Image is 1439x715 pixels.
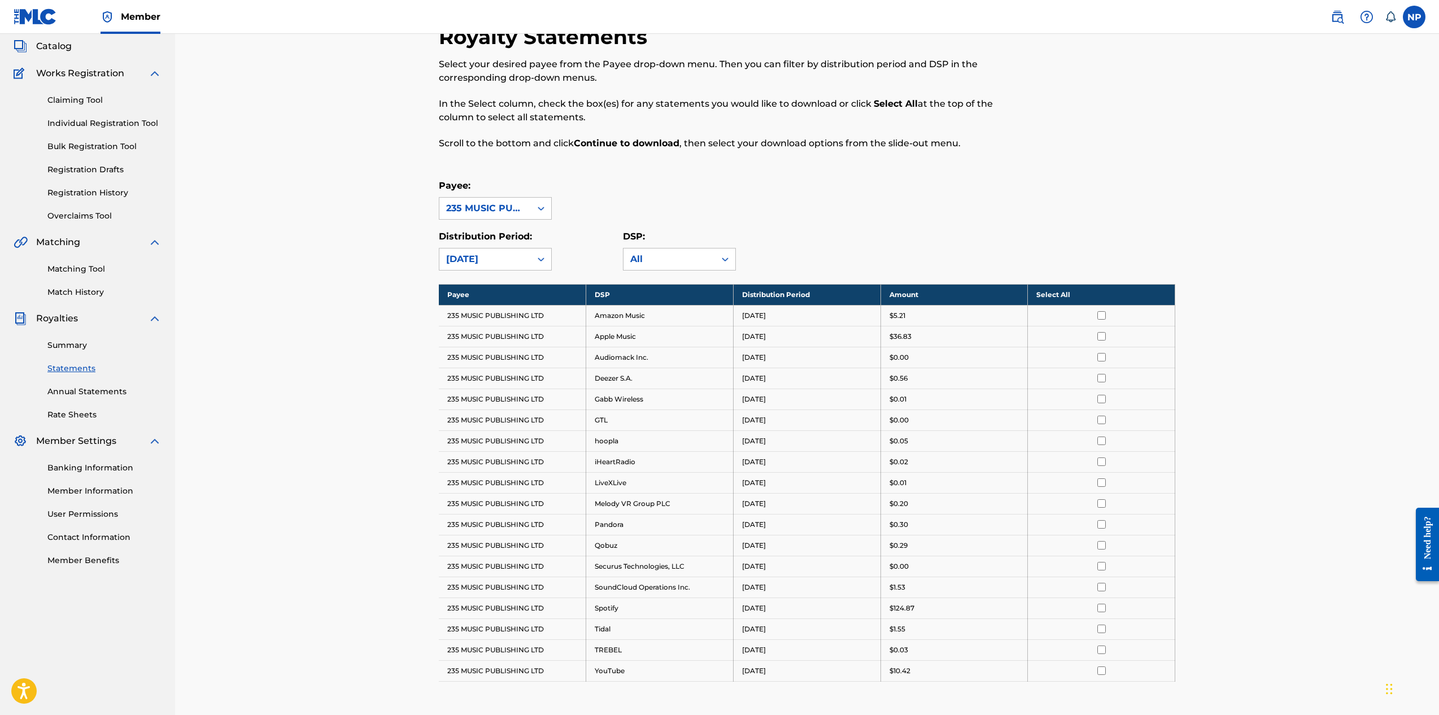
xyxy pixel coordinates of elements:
[586,451,734,472] td: iHeartRadio
[1383,661,1439,715] div: Chat Widget
[733,660,880,681] td: [DATE]
[889,394,906,404] p: $0.01
[586,535,734,556] td: Qobuz
[439,180,470,191] label: Payee:
[586,347,734,368] td: Audiomack Inc.
[439,451,586,472] td: 235 MUSIC PUBLISHING LTD
[1326,6,1349,28] a: Public Search
[733,639,880,660] td: [DATE]
[586,493,734,514] td: Melody VR Group PLC
[439,472,586,493] td: 235 MUSIC PUBLISHING LTD
[439,24,653,50] h2: Royalty Statements
[586,639,734,660] td: TREBEL
[439,660,586,681] td: 235 MUSIC PUBLISHING LTD
[733,577,880,598] td: [DATE]
[1355,6,1378,28] div: Help
[14,312,27,325] img: Royalties
[148,67,162,80] img: expand
[148,312,162,325] img: expand
[1407,499,1439,590] iframe: Resource Center
[47,263,162,275] a: Matching Tool
[586,598,734,618] td: Spotify
[47,531,162,543] a: Contact Information
[889,478,906,488] p: $0.01
[47,210,162,222] a: Overclaims Tool
[47,187,162,199] a: Registration History
[586,660,734,681] td: YouTube
[889,457,908,467] p: $0.02
[586,305,734,326] td: Amazon Music
[880,284,1028,305] th: Amount
[1331,10,1344,24] img: search
[36,40,72,53] span: Catalog
[439,305,586,326] td: 235 MUSIC PUBLISHING LTD
[439,556,586,577] td: 235 MUSIC PUBLISHING LTD
[439,231,532,242] label: Distribution Period:
[47,286,162,298] a: Match History
[439,598,586,618] td: 235 MUSIC PUBLISHING LTD
[733,430,880,451] td: [DATE]
[148,236,162,249] img: expand
[47,485,162,497] a: Member Information
[439,97,1006,124] p: In the Select column, check the box(es) for any statements you would like to download or click at...
[14,8,57,25] img: MLC Logo
[586,430,734,451] td: hoopla
[14,236,28,249] img: Matching
[733,305,880,326] td: [DATE]
[148,434,162,448] img: expand
[889,624,905,634] p: $1.55
[586,409,734,430] td: GTL
[623,231,645,242] label: DSP:
[733,535,880,556] td: [DATE]
[889,499,908,509] p: $0.20
[446,252,524,266] div: [DATE]
[439,535,586,556] td: 235 MUSIC PUBLISHING LTD
[14,40,72,53] a: CatalogCatalog
[889,415,909,425] p: $0.00
[630,252,708,266] div: All
[586,284,734,305] th: DSP
[439,430,586,451] td: 235 MUSIC PUBLISHING LTD
[1386,672,1393,706] div: Drag
[47,141,162,152] a: Bulk Registration Tool
[733,618,880,639] td: [DATE]
[439,409,586,430] td: 235 MUSIC PUBLISHING LTD
[14,67,28,80] img: Works Registration
[439,368,586,389] td: 235 MUSIC PUBLISHING LTD
[47,462,162,474] a: Banking Information
[733,598,880,618] td: [DATE]
[889,373,908,383] p: $0.56
[47,386,162,398] a: Annual Statements
[439,514,586,535] td: 235 MUSIC PUBLISHING LTD
[889,666,910,676] p: $10.42
[586,577,734,598] td: SoundCloud Operations Inc.
[733,368,880,389] td: [DATE]
[47,94,162,106] a: Claiming Tool
[1385,11,1396,23] div: Notifications
[36,312,78,325] span: Royalties
[47,117,162,129] a: Individual Registration Tool
[14,40,27,53] img: Catalog
[14,434,27,448] img: Member Settings
[586,618,734,639] td: Tidal
[47,164,162,176] a: Registration Drafts
[36,67,124,80] span: Works Registration
[47,555,162,566] a: Member Benefits
[1360,10,1373,24] img: help
[733,493,880,514] td: [DATE]
[439,137,1006,150] p: Scroll to the bottom and click , then select your download options from the slide-out menu.
[47,363,162,374] a: Statements
[586,556,734,577] td: Securus Technologies, LLC
[446,202,524,215] div: 235 MUSIC PUBLISHING LTD
[439,493,586,514] td: 235 MUSIC PUBLISHING LTD
[101,10,114,24] img: Top Rightsholder
[439,284,586,305] th: Payee
[889,645,908,655] p: $0.03
[733,556,880,577] td: [DATE]
[1403,6,1425,28] div: User Menu
[889,352,909,363] p: $0.00
[889,582,905,592] p: $1.53
[47,508,162,520] a: User Permissions
[733,472,880,493] td: [DATE]
[121,10,160,23] span: Member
